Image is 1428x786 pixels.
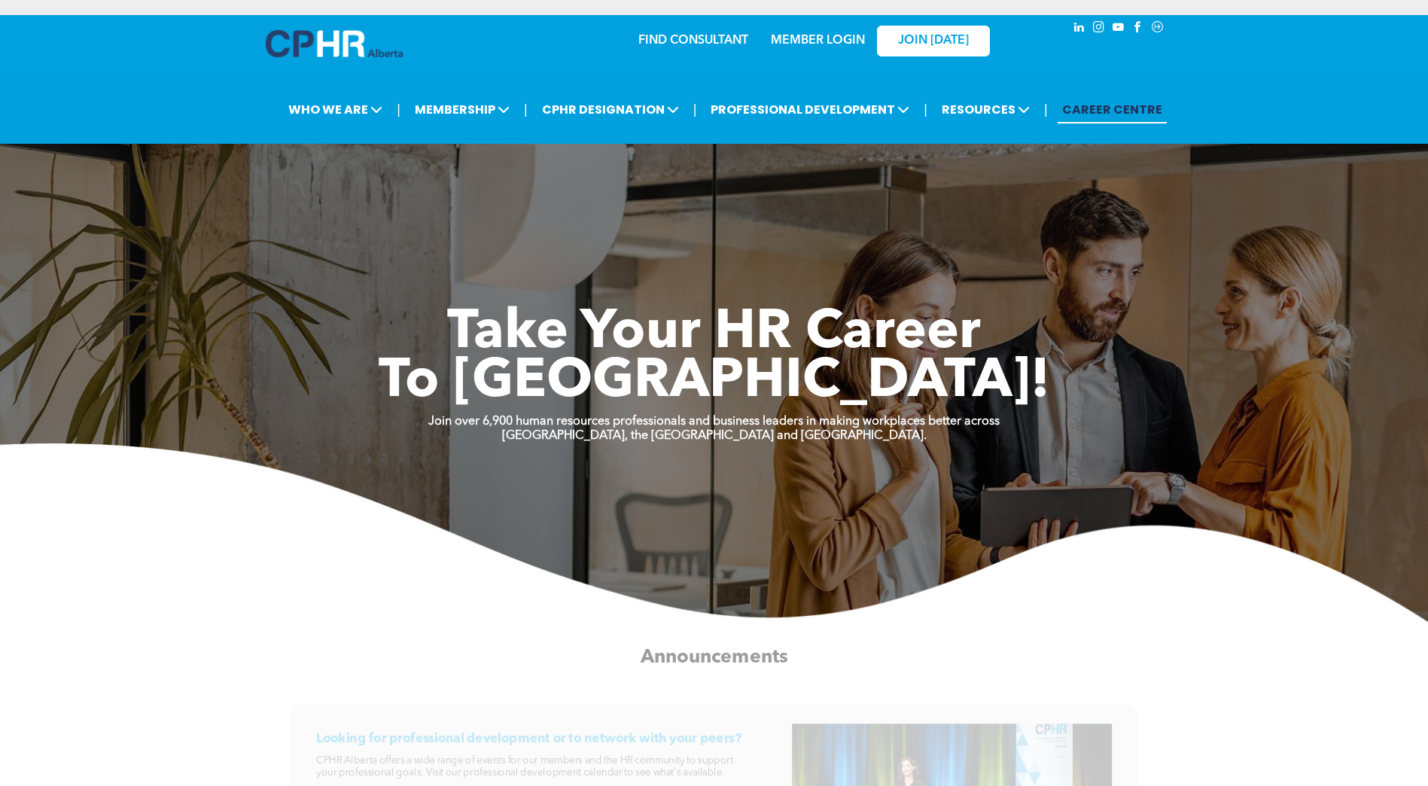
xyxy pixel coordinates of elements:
[502,430,927,442] strong: [GEOGRAPHIC_DATA], the [GEOGRAPHIC_DATA] and [GEOGRAPHIC_DATA].
[266,30,403,57] img: A blue and white logo for cp alberta
[1110,19,1127,39] a: youtube
[937,96,1034,123] span: RESOURCES
[877,26,990,56] a: JOIN [DATE]
[397,94,400,125] li: |
[428,416,1000,428] strong: Join over 6,900 human resources professionals and business leaders in making workplaces better ac...
[316,755,733,777] span: CPHR Alberta offers a wide range of events for our members and the HR community to support your p...
[1058,96,1167,123] a: CAREER CENTRE
[924,94,927,125] li: |
[410,96,514,123] span: MEMBERSHIP
[316,732,741,745] span: Looking for professional development or to network with your peers?
[771,35,865,47] a: MEMBER LOGIN
[524,94,528,125] li: |
[1149,19,1166,39] a: Social network
[537,96,684,123] span: CPHR DESIGNATION
[379,355,1050,410] span: To [GEOGRAPHIC_DATA]!
[898,34,969,48] span: JOIN [DATE]
[1071,19,1088,39] a: linkedin
[1091,19,1107,39] a: instagram
[638,35,748,47] a: FIND CONSULTANT
[284,96,387,123] span: WHO WE ARE
[447,306,981,361] span: Take Your HR Career
[641,647,788,666] span: Announcements
[693,94,697,125] li: |
[1044,94,1048,125] li: |
[1130,19,1146,39] a: facebook
[706,96,914,123] span: PROFESSIONAL DEVELOPMENT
